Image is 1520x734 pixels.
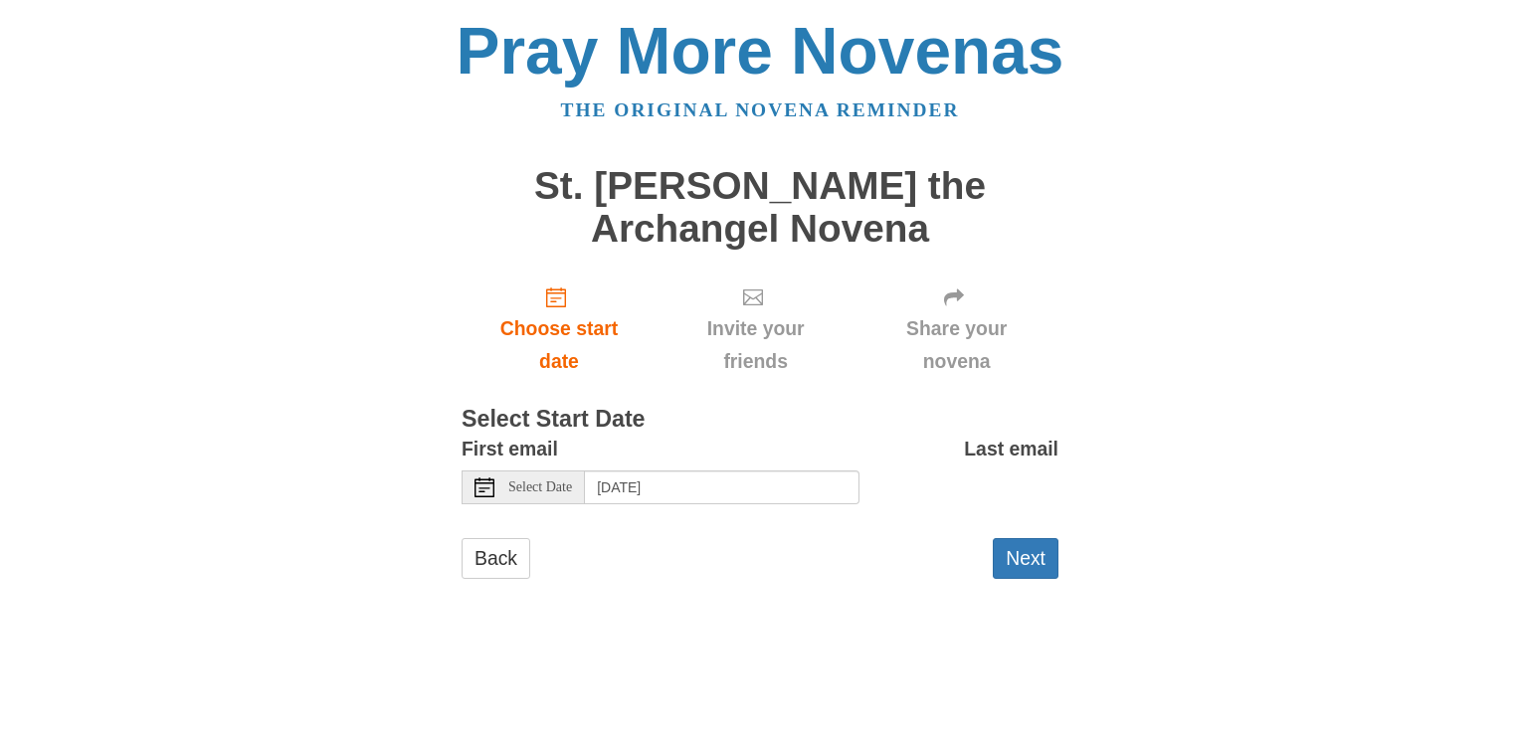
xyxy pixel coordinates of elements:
a: Pray More Novenas [457,14,1064,88]
button: Next [993,538,1058,579]
div: Click "Next" to confirm your start date first. [855,270,1058,388]
span: Select Date [508,480,572,494]
span: Share your novena [874,312,1039,378]
h1: St. [PERSON_NAME] the Archangel Novena [462,165,1058,250]
span: Choose start date [481,312,637,378]
span: Invite your friends [676,312,835,378]
a: Choose start date [462,270,657,388]
a: Back [462,538,530,579]
div: Click "Next" to confirm your start date first. [657,270,855,388]
label: First email [462,433,558,465]
h3: Select Start Date [462,407,1058,433]
a: The original novena reminder [561,99,960,120]
label: Last email [964,433,1058,465]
